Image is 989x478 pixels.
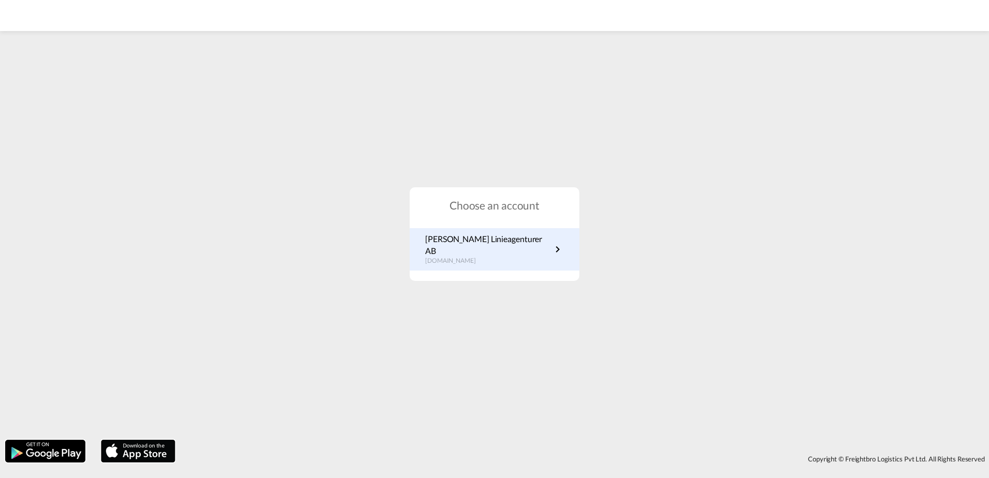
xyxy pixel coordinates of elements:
p: [DOMAIN_NAME] [425,257,551,265]
h1: Choose an account [410,198,579,213]
a: [PERSON_NAME] Linieagenturer AB[DOMAIN_NAME] [425,233,564,265]
img: apple.png [100,439,176,464]
p: [PERSON_NAME] Linieagenturer AB [425,233,551,257]
div: Copyright © Freightbro Logistics Pvt Ltd. All Rights Reserved [181,450,989,468]
img: google.png [4,439,86,464]
md-icon: icon-chevron-right [551,243,564,256]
